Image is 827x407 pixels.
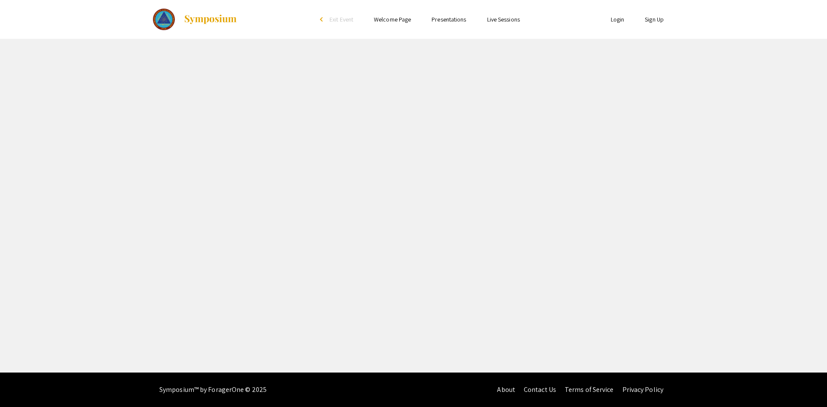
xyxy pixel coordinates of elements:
[524,385,556,394] a: Contact Us
[374,16,411,23] a: Welcome Page
[622,385,663,394] a: Privacy Policy
[432,16,466,23] a: Presentations
[487,16,520,23] a: Live Sessions
[330,16,353,23] span: Exit Event
[153,9,237,30] a: The Colorado Science & Engineering Fair
[153,9,175,30] img: The Colorado Science & Engineering Fair
[183,14,237,25] img: Symposium by ForagerOne
[159,373,267,407] div: Symposium™ by ForagerOne © 2025
[611,16,625,23] a: Login
[320,17,325,22] div: arrow_back_ios
[565,385,614,394] a: Terms of Service
[497,385,515,394] a: About
[645,16,664,23] a: Sign Up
